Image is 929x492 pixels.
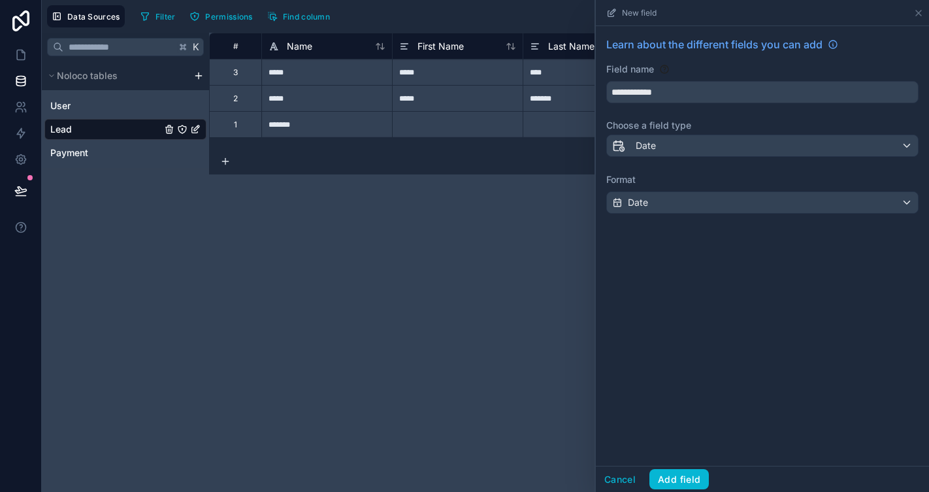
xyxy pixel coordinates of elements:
[50,123,161,136] a: Lead
[283,12,330,22] span: Find column
[50,146,88,159] span: Payment
[185,7,257,26] button: Permissions
[47,5,125,27] button: Data Sources
[622,8,657,18] span: New field
[628,196,648,209] span: Date
[606,191,919,214] button: Date
[606,119,919,132] label: Choose a field type
[606,173,919,186] label: Format
[596,469,644,490] button: Cancel
[205,12,252,22] span: Permissions
[287,40,312,53] span: Name
[606,37,838,52] a: Learn about the different fields you can add
[606,63,654,76] label: Field name
[44,95,206,116] div: User
[233,93,238,104] div: 2
[606,37,823,52] span: Learn about the different fields you can add
[57,69,118,82] span: Noloco tables
[50,146,161,159] a: Payment
[649,469,709,490] button: Add field
[548,40,595,53] span: Last Name
[263,7,334,26] button: Find column
[185,7,262,26] a: Permissions
[44,142,206,163] div: Payment
[50,99,161,112] a: User
[44,119,206,140] div: Lead
[636,139,656,152] span: Date
[417,40,464,53] span: First Name
[50,99,71,112] span: User
[155,12,176,22] span: Filter
[50,123,72,136] span: Lead
[67,12,120,22] span: Data Sources
[191,42,201,52] span: K
[233,67,238,78] div: 3
[234,120,237,130] div: 1
[606,135,919,157] button: Date
[220,41,252,51] div: #
[44,67,188,85] button: Noloco tables
[135,7,180,26] button: Filter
